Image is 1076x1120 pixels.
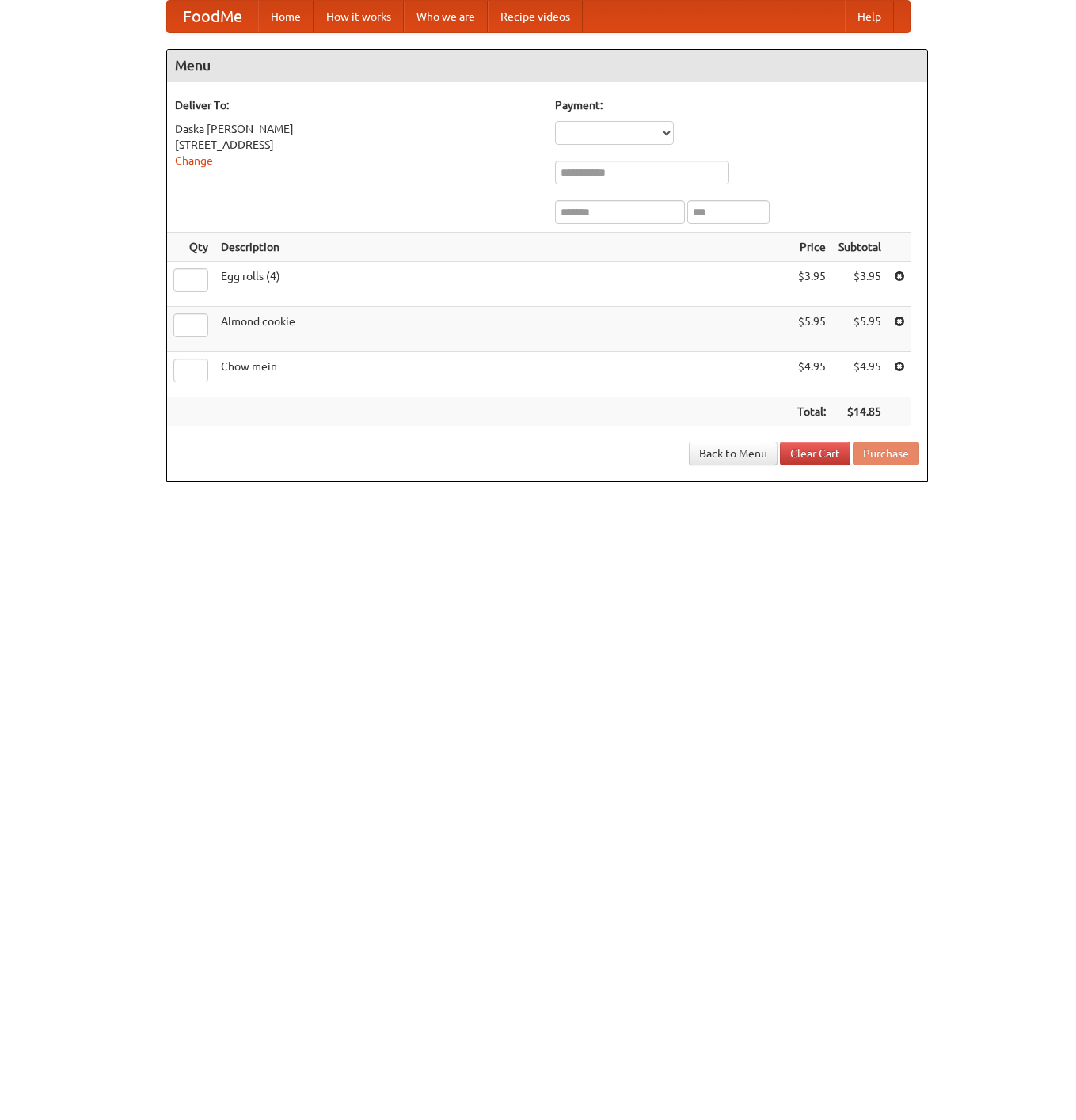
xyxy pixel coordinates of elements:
[167,1,258,32] a: FoodMe
[215,233,791,262] th: Description
[175,137,539,153] div: [STREET_ADDRESS]
[832,262,888,307] td: $3.95
[791,262,832,307] td: $3.95
[175,121,539,137] div: Daska [PERSON_NAME]
[832,307,888,352] td: $5.95
[175,97,539,113] h5: Deliver To:
[853,442,919,465] button: Purchase
[791,233,832,262] th: Price
[689,442,778,465] a: Back to Menu
[791,352,832,397] td: $4.95
[555,97,919,113] h5: Payment:
[215,352,791,397] td: Chow mein
[791,397,832,427] th: Total:
[175,154,213,167] a: Change
[832,233,888,262] th: Subtotal
[845,1,894,32] a: Help
[791,307,832,352] td: $5.95
[167,50,927,82] h4: Menu
[215,307,791,352] td: Almond cookie
[780,442,850,465] a: Clear Cart
[832,397,888,427] th: $14.85
[258,1,314,32] a: Home
[314,1,404,32] a: How it works
[488,1,583,32] a: Recipe videos
[167,233,215,262] th: Qty
[215,262,791,307] td: Egg rolls (4)
[404,1,488,32] a: Who we are
[832,352,888,397] td: $4.95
